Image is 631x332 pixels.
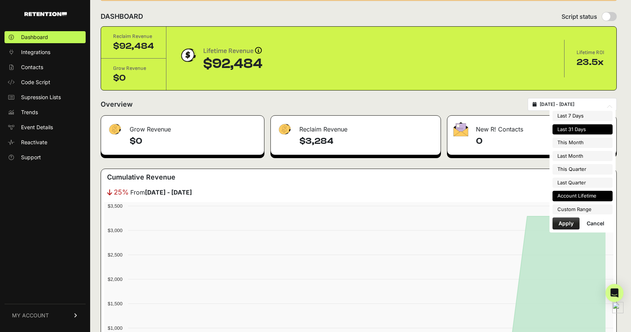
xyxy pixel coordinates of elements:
h4: $3,284 [299,135,435,147]
li: Account Lifetime [553,191,613,201]
a: Trends [5,106,86,118]
text: $1,000 [108,325,122,331]
div: 23.5x [577,56,604,68]
li: This Quarter [553,164,613,175]
a: Supression Lists [5,91,86,103]
div: Reclaim Revenue [113,33,154,40]
img: fa-dollar-13500eef13a19c4ab2b9ed9ad552e47b0d9fc28b02b83b90ba0e00f96d6372e9.png [277,122,292,137]
span: Contacts [21,63,43,71]
div: Reclaim Revenue [271,116,441,138]
div: Lifetime Revenue [203,46,263,56]
img: fa-dollar-13500eef13a19c4ab2b9ed9ad552e47b0d9fc28b02b83b90ba0e00f96d6372e9.png [107,122,122,137]
span: Dashboard [21,33,48,41]
a: Support [5,151,86,163]
span: Integrations [21,48,50,56]
a: Reactivate [5,136,86,148]
text: $2,000 [108,276,122,282]
span: 25% [114,187,129,198]
text: $3,500 [108,203,122,209]
div: $0 [113,72,154,84]
h4: 0 [476,135,610,147]
span: Support [21,154,41,161]
a: Event Details [5,121,86,133]
div: $92,484 [203,56,263,71]
span: Event Details [21,124,53,131]
strong: [DATE] - [DATE] [145,189,192,196]
h2: Overview [101,99,133,110]
h3: Cumulative Revenue [107,172,175,183]
li: This Month [553,137,613,148]
a: Integrations [5,46,86,58]
div: New R! Contacts [447,116,616,138]
h2: DASHBOARD [101,11,143,22]
span: MY ACCOUNT [12,312,49,319]
li: Last Month [553,151,613,161]
text: $2,500 [108,252,122,258]
span: From [130,188,192,197]
span: Reactivate [21,139,47,146]
li: Custom Range [553,204,613,215]
div: Grow Revenue [113,65,154,72]
li: Last Quarter [553,178,613,188]
a: Dashboard [5,31,86,43]
span: Script status [562,12,597,21]
img: fa-envelope-19ae18322b30453b285274b1b8af3d052b27d846a4fbe8435d1a52b978f639a2.png [453,122,468,136]
span: Supression Lists [21,94,61,101]
li: Last 7 Days [553,111,613,121]
text: $1,500 [108,301,122,306]
text: $3,000 [108,228,122,233]
h4: $0 [130,135,258,147]
a: Code Script [5,76,86,88]
div: Lifetime ROI [577,49,604,56]
div: $92,484 [113,40,154,52]
li: Last 31 Days [553,124,613,135]
a: MY ACCOUNT [5,304,86,327]
img: Retention.com [24,12,67,16]
button: Apply [553,217,580,229]
div: Open Intercom Messenger [605,284,623,302]
a: Contacts [5,61,86,73]
img: dollar-coin-05c43ed7efb7bc0c12610022525b4bbbb207c7efeef5aecc26f025e68dcafac9.png [178,46,197,65]
span: Code Script [21,78,50,86]
button: Cancel [581,217,610,229]
div: Grow Revenue [101,116,264,138]
span: Trends [21,109,38,116]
